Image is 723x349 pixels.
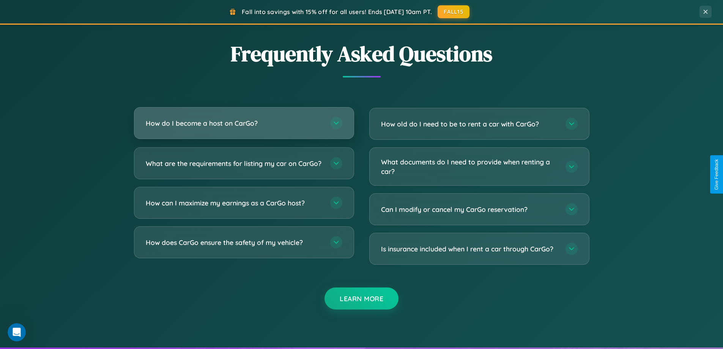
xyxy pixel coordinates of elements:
h3: What documents do I need to provide when renting a car? [381,157,558,176]
div: Give Feedback [714,159,719,190]
h3: What are the requirements for listing my car on CarGo? [146,159,323,168]
h3: How old do I need to be to rent a car with CarGo? [381,119,558,129]
h2: Frequently Asked Questions [134,39,589,68]
button: Learn More [324,287,399,310]
iframe: Intercom live chat [8,323,26,341]
h3: How does CarGo ensure the safety of my vehicle? [146,238,323,247]
h3: Can I modify or cancel my CarGo reservation? [381,205,558,214]
h3: Is insurance included when I rent a car through CarGo? [381,244,558,254]
h3: How do I become a host on CarGo? [146,118,323,128]
h3: How can I maximize my earnings as a CarGo host? [146,198,323,208]
span: Fall into savings with 15% off for all users! Ends [DATE] 10am PT. [242,8,432,16]
button: FALL15 [438,5,469,18]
